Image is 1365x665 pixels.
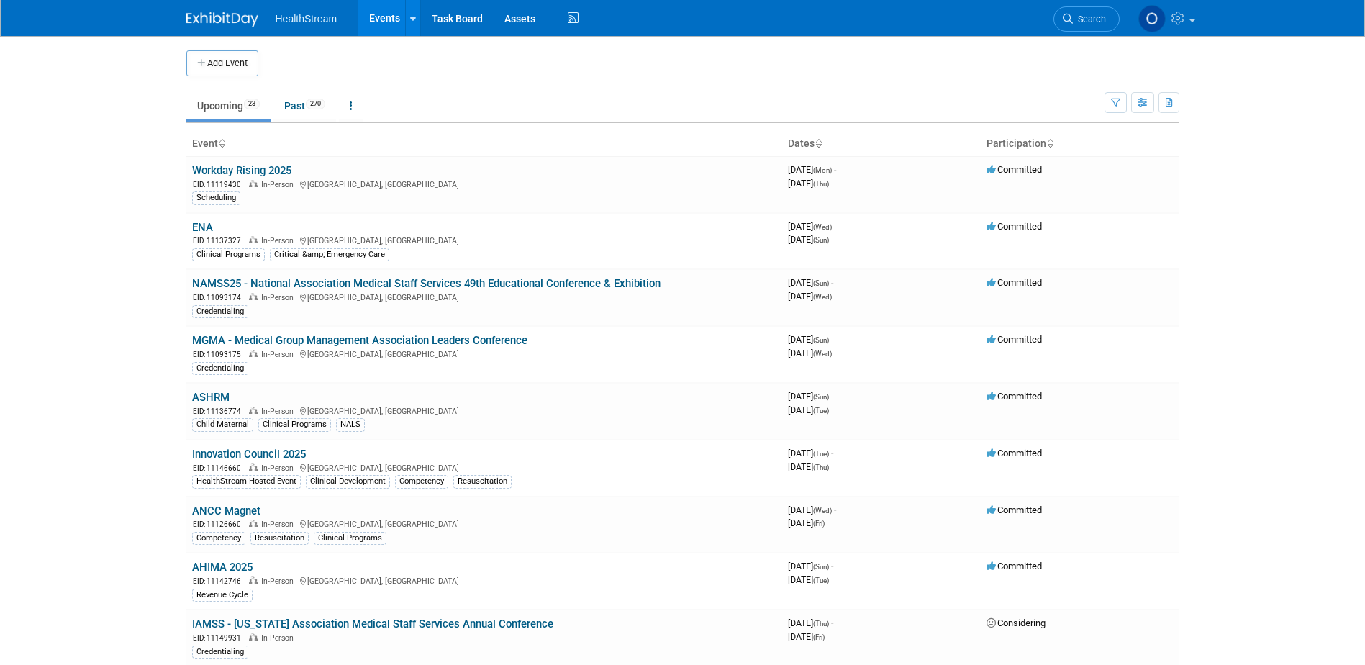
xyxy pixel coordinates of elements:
[813,507,832,515] span: (Wed)
[186,50,258,76] button: Add Event
[218,137,225,149] a: Sort by Event Name
[813,520,825,528] span: (Fri)
[788,221,836,232] span: [DATE]
[813,336,829,344] span: (Sun)
[813,633,825,641] span: (Fri)
[258,418,331,431] div: Clinical Programs
[192,589,253,602] div: Revenue Cycle
[831,391,833,402] span: -
[193,294,247,302] span: EID: 11093174
[1053,6,1120,32] a: Search
[834,221,836,232] span: -
[192,404,776,417] div: [GEOGRAPHIC_DATA], [GEOGRAPHIC_DATA]
[788,291,832,302] span: [DATE]
[813,393,829,401] span: (Sun)
[244,99,260,109] span: 23
[813,236,829,244] span: (Sun)
[192,574,776,587] div: [GEOGRAPHIC_DATA], [GEOGRAPHIC_DATA]
[453,475,512,488] div: Resuscitation
[193,407,247,415] span: EID: 11136774
[261,576,298,586] span: In-Person
[192,305,248,318] div: Credentialing
[306,99,325,109] span: 270
[193,237,247,245] span: EID: 11137327
[192,164,291,177] a: Workday Rising 2025
[813,576,829,584] span: (Tue)
[314,532,386,545] div: Clinical Programs
[273,92,336,119] a: Past270
[192,646,248,659] div: Credentialing
[192,505,260,517] a: ANCC Magnet
[788,561,833,571] span: [DATE]
[788,334,833,345] span: [DATE]
[192,191,240,204] div: Scheduling
[987,617,1046,628] span: Considering
[788,448,833,458] span: [DATE]
[193,181,247,189] span: EID: 11119430
[276,13,337,24] span: HealthStream
[813,463,829,471] span: (Thu)
[813,279,829,287] span: (Sun)
[815,137,822,149] a: Sort by Start Date
[788,391,833,402] span: [DATE]
[813,620,829,628] span: (Thu)
[813,293,832,301] span: (Wed)
[336,418,365,431] div: NALS
[193,350,247,358] span: EID: 11093175
[249,407,258,414] img: In-Person Event
[261,463,298,473] span: In-Person
[249,293,258,300] img: In-Person Event
[186,132,782,156] th: Event
[192,532,245,545] div: Competency
[261,520,298,529] span: In-Person
[788,234,829,245] span: [DATE]
[306,475,390,488] div: Clinical Development
[186,12,258,27] img: ExhibitDay
[788,164,836,175] span: [DATE]
[831,277,833,288] span: -
[249,463,258,471] img: In-Person Event
[788,505,836,515] span: [DATE]
[831,561,833,571] span: -
[788,277,833,288] span: [DATE]
[270,248,389,261] div: Critical &amp; Emergency Care
[813,350,832,358] span: (Wed)
[192,448,306,461] a: Innovation Council 2025
[192,561,253,574] a: AHIMA 2025
[834,164,836,175] span: -
[788,631,825,642] span: [DATE]
[788,617,833,628] span: [DATE]
[249,520,258,527] img: In-Person Event
[813,563,829,571] span: (Sun)
[788,574,829,585] span: [DATE]
[834,505,836,515] span: -
[192,178,776,190] div: [GEOGRAPHIC_DATA], [GEOGRAPHIC_DATA]
[186,92,271,119] a: Upcoming23
[192,348,776,360] div: [GEOGRAPHIC_DATA], [GEOGRAPHIC_DATA]
[192,391,230,404] a: ASHRM
[981,132,1179,156] th: Participation
[831,617,833,628] span: -
[987,164,1042,175] span: Committed
[788,348,832,358] span: [DATE]
[193,464,247,472] span: EID: 11146660
[192,362,248,375] div: Credentialing
[249,236,258,243] img: In-Person Event
[813,166,832,174] span: (Mon)
[261,236,298,245] span: In-Person
[1138,5,1166,32] img: Olivia Christopher
[1046,137,1053,149] a: Sort by Participation Type
[192,234,776,246] div: [GEOGRAPHIC_DATA], [GEOGRAPHIC_DATA]
[193,577,247,585] span: EID: 11142746
[250,532,309,545] div: Resuscitation
[788,178,829,189] span: [DATE]
[261,180,298,189] span: In-Person
[987,505,1042,515] span: Committed
[813,407,829,415] span: (Tue)
[193,634,247,642] span: EID: 11149931
[192,617,553,630] a: IAMSS - [US_STATE] Association Medical Staff Services Annual Conference
[987,391,1042,402] span: Committed
[249,633,258,641] img: In-Person Event
[261,293,298,302] span: In-Person
[192,517,776,530] div: [GEOGRAPHIC_DATA], [GEOGRAPHIC_DATA]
